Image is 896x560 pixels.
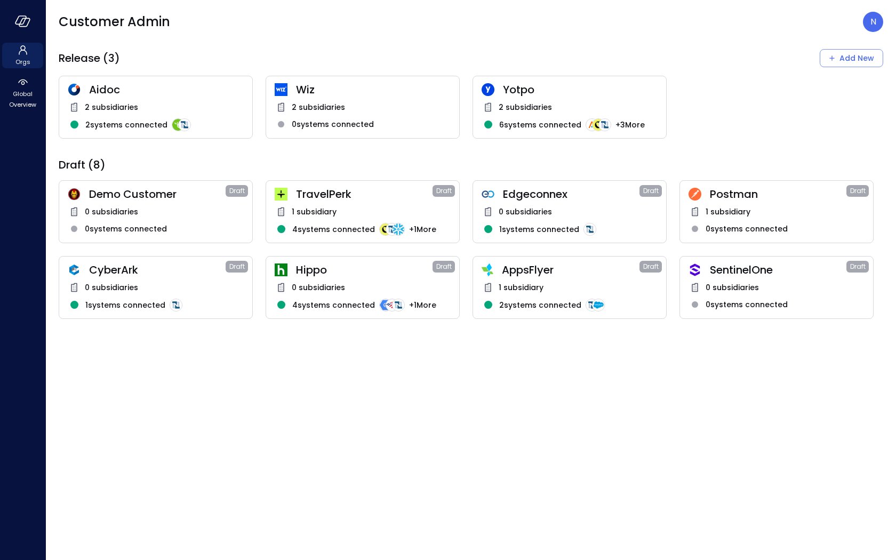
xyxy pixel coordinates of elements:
[85,282,138,293] span: 0 subsidiaries
[503,187,639,201] span: Edgeconnex
[392,223,405,236] img: integration-logo
[820,49,883,67] div: Add New Organization
[59,13,170,30] span: Customer Admin
[689,263,701,276] img: oujisyhxiqy1h0xilnqx
[710,187,846,201] span: Postman
[59,51,120,65] span: Release (3)
[839,52,874,65] div: Add New
[89,83,244,97] span: Aidoc
[170,299,182,311] img: integration-logo
[68,188,81,201] img: scnakozdowacoarmaydw
[15,57,30,67] span: Orgs
[292,299,375,311] span: 4 systems connected
[85,223,167,235] span: 0 systems connected
[586,299,598,311] img: integration-logo
[820,49,883,67] button: Add New
[710,263,846,277] span: SentinelOne
[68,263,81,276] img: a5he5ildahzqx8n3jb8t
[436,261,452,272] span: Draft
[502,263,639,277] span: AppsFlyer
[89,263,226,277] span: CyberArk
[436,186,452,196] span: Draft
[2,75,43,111] div: Global Overview
[292,282,345,293] span: 0 subsidiaries
[85,206,138,218] span: 0 subsidiaries
[89,187,226,201] span: Demo Customer
[499,206,552,218] span: 0 subsidiaries
[643,261,659,272] span: Draft
[275,83,287,96] img: cfcvbyzhwvtbhao628kj
[379,223,392,236] img: integration-logo
[409,299,436,311] span: + 1 More
[850,186,866,196] span: Draft
[706,206,750,218] span: 1 subsidiary
[386,223,398,236] img: integration-logo
[499,223,579,235] span: 1 systems connected
[85,299,165,311] span: 1 systems connected
[292,206,337,218] span: 1 subsidiary
[689,188,701,201] img: t2hojgg0dluj8wcjhofe
[296,187,433,201] span: TravelPerk
[275,188,287,201] img: euz2wel6fvrjeyhjwgr9
[275,263,287,276] img: ynjrjpaiymlkbkxtflmu
[499,101,552,113] span: 2 subsidiaries
[706,282,759,293] span: 0 subsidiaries
[499,119,581,131] span: 6 systems connected
[392,299,405,311] img: integration-logo
[863,12,883,32] div: Noy Vadai
[643,186,659,196] span: Draft
[598,118,611,131] img: integration-logo
[850,261,866,272] span: Draft
[482,263,493,276] img: zbmm8o9awxf8yv3ehdzf
[296,263,433,277] span: Hippo
[292,223,375,235] span: 4 systems connected
[229,186,245,196] span: Draft
[296,83,451,97] span: Wiz
[379,299,392,311] img: integration-logo
[586,118,598,131] img: integration-logo
[292,118,374,130] span: 0 systems connected
[85,101,138,113] span: 2 subsidiaries
[583,223,596,236] img: integration-logo
[178,118,191,131] img: integration-logo
[499,299,581,311] span: 2 systems connected
[2,43,43,68] div: Orgs
[482,188,494,201] img: gkfkl11jtdpupy4uruhy
[592,299,605,311] img: integration-logo
[409,223,436,235] span: + 1 More
[592,118,605,131] img: integration-logo
[292,101,345,113] span: 2 subsidiaries
[706,223,788,235] span: 0 systems connected
[172,118,185,131] img: integration-logo
[68,83,81,96] img: hddnet8eoxqedtuhlo6i
[503,83,658,97] span: Yotpo
[386,299,398,311] img: integration-logo
[706,299,788,310] span: 0 systems connected
[59,158,106,172] span: Draft (8)
[499,282,543,293] span: 1 subsidiary
[870,15,876,28] p: N
[6,89,39,110] span: Global Overview
[229,261,245,272] span: Draft
[85,119,167,131] span: 2 systems connected
[615,119,645,131] span: + 3 More
[482,83,494,96] img: rosehlgmm5jjurozkspi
